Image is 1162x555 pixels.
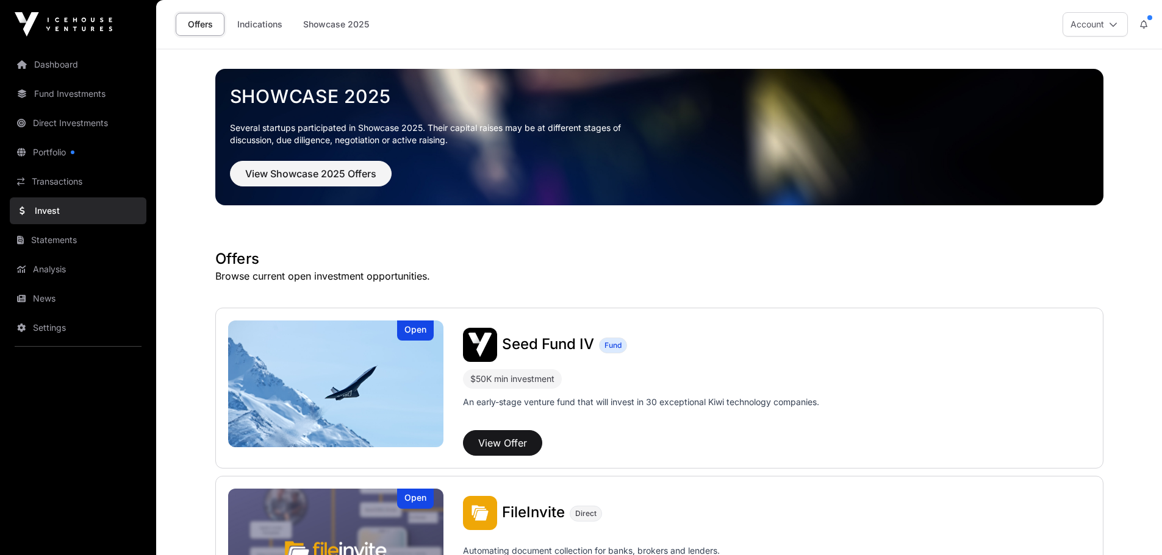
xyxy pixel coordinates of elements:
span: Seed Fund IV [502,335,594,353]
a: Showcase 2025 [295,13,377,36]
a: Seed Fund IVOpen [228,320,444,447]
h1: Offers [215,249,1103,269]
img: Seed Fund IV [463,328,497,362]
a: Portfolio [10,139,146,166]
iframe: Chat Widget [1101,497,1162,555]
span: Fund [604,341,622,350]
button: View Showcase 2025 Offers [230,161,392,186]
a: FileInvite [502,505,565,521]
a: Analysis [10,256,146,283]
a: Statements [10,227,146,253]
a: Dashboard [10,51,146,78]
button: View Offer [463,430,542,456]
a: Direct Investments [10,110,146,136]
a: Settings [10,314,146,341]
div: $50K min investment [470,372,554,386]
a: Transactions [10,168,146,195]
a: News [10,285,146,312]
img: Icehouse Ventures Logo [15,12,112,37]
p: Browse current open investment opportunities. [215,269,1103,283]
span: View Showcase 2025 Offers [245,166,376,181]
span: FileInvite [502,503,565,521]
p: An early-stage venture fund that will invest in 30 exceptional Kiwi technology companies. [463,396,819,408]
a: Indications [229,13,290,36]
div: Open [397,320,434,341]
a: Seed Fund IV [502,337,594,353]
img: Showcase 2025 [215,69,1103,205]
div: $50K min investment [463,369,562,389]
img: Seed Fund IV [228,320,444,447]
button: Account [1063,12,1128,37]
a: Fund Investments [10,80,146,107]
img: FileInvite [463,496,497,530]
p: Several startups participated in Showcase 2025. Their capital raises may be at different stages o... [230,122,640,146]
a: Offers [176,13,224,36]
span: Direct [575,509,597,518]
a: Invest [10,197,146,224]
div: Open [397,489,434,509]
a: View Showcase 2025 Offers [230,173,392,185]
a: Showcase 2025 [230,85,1089,107]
